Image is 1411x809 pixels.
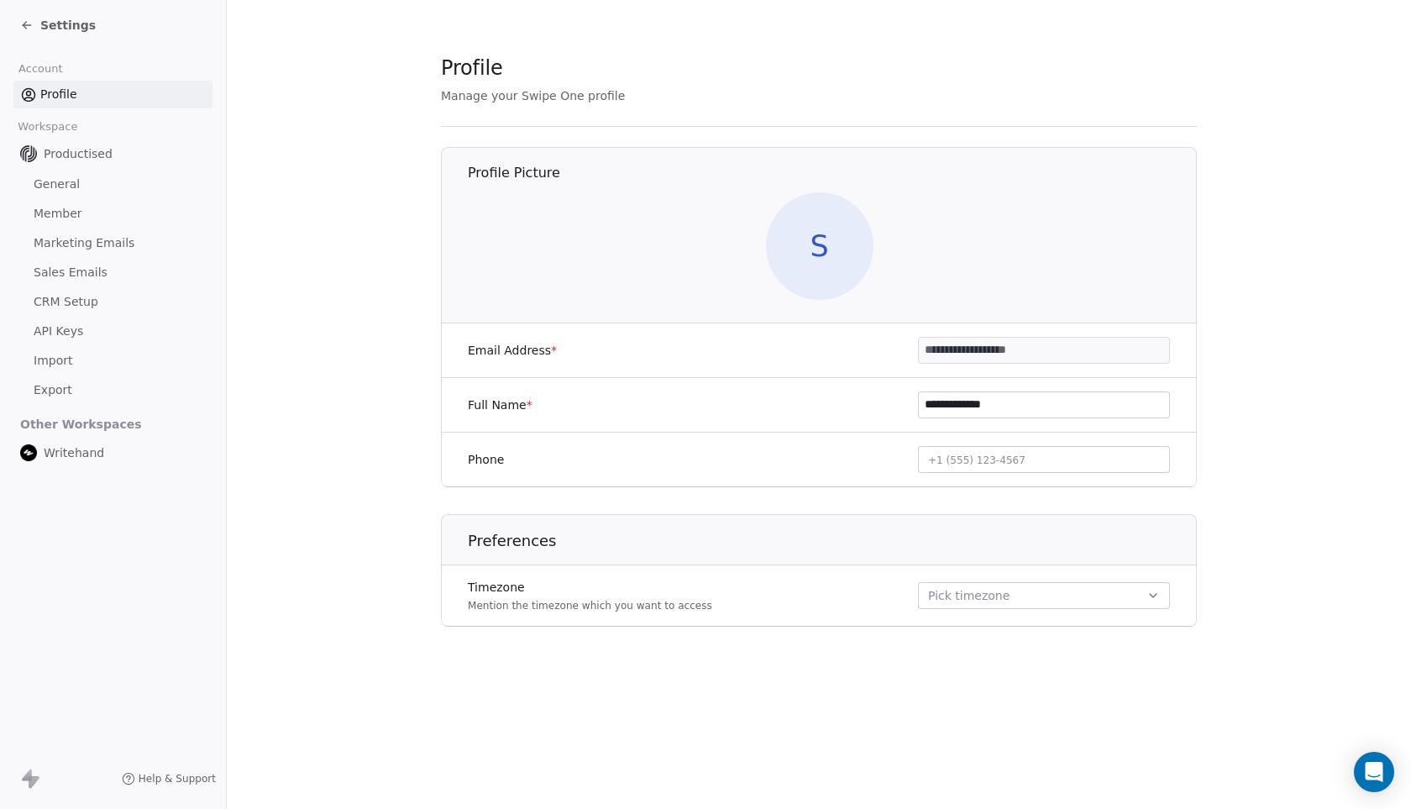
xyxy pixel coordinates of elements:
[928,587,1010,605] span: Pick timezone
[122,772,216,785] a: Help & Support
[13,171,212,198] a: General
[34,293,98,311] span: CRM Setup
[34,205,82,223] span: Member
[34,176,80,193] span: General
[34,234,134,252] span: Marketing Emails
[34,352,72,370] span: Import
[13,200,212,228] a: Member
[468,579,712,596] label: Timezone
[13,288,212,316] a: CRM Setup
[40,86,77,103] span: Profile
[441,89,625,102] span: Manage your Swipe One profile
[468,531,1198,551] h1: Preferences
[34,323,83,340] span: API Keys
[468,451,504,468] label: Phone
[13,229,212,257] a: Marketing Emails
[1354,752,1394,792] div: Open Intercom Messenger
[441,55,503,81] span: Profile
[139,772,216,785] span: Help & Support
[468,599,712,612] p: Mention the timezone which you want to access
[13,347,212,375] a: Import
[766,192,873,300] span: S
[13,411,149,438] span: Other Workspaces
[468,164,1198,182] h1: Profile Picture
[11,56,70,81] span: Account
[20,145,37,162] img: Logo%20(1).svg
[34,264,108,281] span: Sales Emails
[13,81,212,108] a: Profile
[11,114,85,139] span: Workspace
[13,259,212,286] a: Sales Emails
[20,17,96,34] a: Settings
[20,444,37,461] img: logo%20only%20-%20400%20x%20400.jpg
[928,454,1025,466] span: +1 (555) 123-4567
[44,444,104,461] span: Writehand
[40,17,96,34] span: Settings
[13,318,212,345] a: API Keys
[34,381,72,399] span: Export
[918,582,1170,609] button: Pick timezone
[468,342,557,359] label: Email Address
[468,397,532,413] label: Full Name
[13,376,212,404] a: Export
[44,145,113,162] span: Productised
[918,446,1170,473] button: +1 (555) 123-4567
